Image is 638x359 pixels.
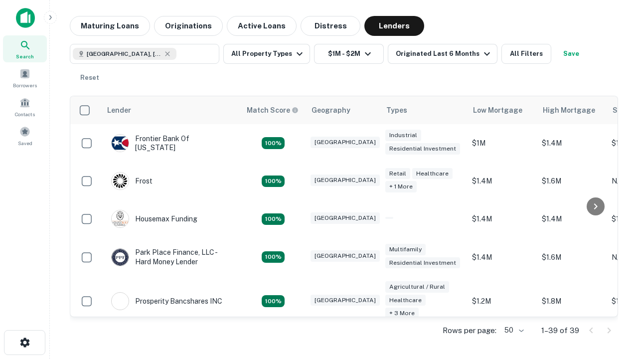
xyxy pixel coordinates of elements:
div: [GEOGRAPHIC_DATA] [311,175,380,186]
div: Retail [385,168,410,179]
div: Healthcare [385,295,426,306]
div: Matching Properties: 4, hasApolloMatch: undefined [262,137,285,149]
td: $1.4M [537,124,607,162]
a: Contacts [3,93,47,120]
th: Types [380,96,467,124]
div: + 1 more [385,181,417,192]
td: $1M [467,124,537,162]
td: $1.4M [467,238,537,276]
a: Search [3,35,47,62]
img: picture [112,135,129,152]
span: Contacts [15,110,35,118]
th: Geography [306,96,380,124]
button: $1M - $2M [314,44,384,64]
div: Lender [107,104,131,116]
td: $1.8M [537,276,607,327]
span: Search [16,52,34,60]
a: Saved [3,122,47,149]
button: Lenders [364,16,424,36]
img: picture [112,173,129,189]
h6: Match Score [247,105,297,116]
img: picture [112,249,129,266]
div: [GEOGRAPHIC_DATA] [311,250,380,262]
img: capitalize-icon.png [16,8,35,28]
img: picture [112,293,129,310]
a: Borrowers [3,64,47,91]
iframe: Chat Widget [588,279,638,327]
button: Active Loans [227,16,297,36]
td: $1.6M [537,162,607,200]
td: $1.4M [467,200,537,238]
div: Matching Properties: 4, hasApolloMatch: undefined [262,213,285,225]
th: Capitalize uses an advanced AI algorithm to match your search with the best lender. The match sco... [241,96,306,124]
span: [GEOGRAPHIC_DATA], [GEOGRAPHIC_DATA], [GEOGRAPHIC_DATA] [87,49,161,58]
th: Low Mortgage [467,96,537,124]
span: Saved [18,139,32,147]
div: Low Mortgage [473,104,522,116]
div: Industrial [385,130,421,141]
div: Types [386,104,407,116]
div: Prosperity Bancshares INC [111,292,222,310]
div: Agricultural / Rural [385,281,449,293]
button: Reset [74,68,106,88]
div: Originated Last 6 Months [396,48,493,60]
button: All Filters [501,44,551,64]
button: Maturing Loans [70,16,150,36]
div: Matching Properties: 7, hasApolloMatch: undefined [262,295,285,307]
button: Originations [154,16,223,36]
td: $1.2M [467,276,537,327]
button: Save your search to get updates of matches that match your search criteria. [555,44,587,64]
div: Healthcare [412,168,453,179]
div: Residential Investment [385,143,460,155]
div: Geography [312,104,350,116]
div: Residential Investment [385,257,460,269]
div: Housemax Funding [111,210,197,228]
div: [GEOGRAPHIC_DATA] [311,137,380,148]
div: [GEOGRAPHIC_DATA] [311,212,380,224]
th: Lender [101,96,241,124]
button: Distress [301,16,360,36]
div: Multifamily [385,244,426,255]
p: 1–39 of 39 [541,325,579,337]
div: Frost [111,172,153,190]
div: + 3 more [385,308,419,319]
div: Frontier Bank Of [US_STATE] [111,134,231,152]
span: Borrowers [13,81,37,89]
p: Rows per page: [443,325,496,337]
div: Matching Properties: 4, hasApolloMatch: undefined [262,176,285,187]
div: High Mortgage [543,104,595,116]
button: All Property Types [223,44,310,64]
td: $1.4M [467,162,537,200]
div: Matching Properties: 4, hasApolloMatch: undefined [262,251,285,263]
div: Capitalize uses an advanced AI algorithm to match your search with the best lender. The match sco... [247,105,299,116]
button: Originated Last 6 Months [388,44,497,64]
div: 50 [500,323,525,338]
th: High Mortgage [537,96,607,124]
div: [GEOGRAPHIC_DATA] [311,295,380,306]
td: $1.4M [537,200,607,238]
td: $1.6M [537,238,607,276]
div: Park Place Finance, LLC - Hard Money Lender [111,248,231,266]
img: picture [112,210,129,227]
